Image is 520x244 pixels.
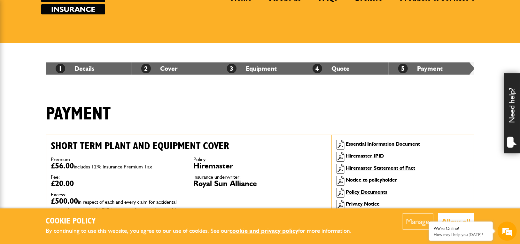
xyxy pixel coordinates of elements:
[141,64,151,73] span: 2
[313,65,350,72] a: 4Quote
[389,62,474,75] li: Payment
[194,180,327,187] dd: Royal Sun Alliance
[51,180,184,187] dd: £20.00
[346,189,388,195] a: Policy Documents
[51,192,184,197] dt: Excess:
[56,64,65,73] span: 1
[504,73,520,153] div: Need help?
[46,103,111,125] h1: Payment
[227,64,237,73] span: 3
[51,199,181,220] span: in respect of each and every claim for accidental damage increasing to £1,000 in respect of each ...
[51,157,184,162] dt: Premium:
[346,141,420,147] a: Essential Information Document
[434,232,488,237] p: How may I help you today?
[141,65,178,72] a: 2Cover
[194,162,327,170] dd: Hiremaster
[313,64,322,73] span: 4
[51,162,184,170] dd: £56.00
[438,213,474,230] button: Allow all
[194,157,327,162] dt: Policy:
[403,213,433,230] button: Manage
[434,226,488,231] div: We're Online!
[51,175,184,180] dt: Fee:
[46,216,362,226] h2: Cookie Policy
[230,227,299,234] a: cookie and privacy policy
[46,226,362,236] p: By continuing to use this website, you agree to our use of cookies. See our for more information.
[398,64,408,73] span: 5
[74,164,152,170] span: includes 12% Insurance Premium Tax
[346,153,384,159] a: Hiremaster IPID
[56,65,95,72] a: 1Details
[194,175,327,180] dt: Insurance underwriter:
[51,140,327,152] h2: Short term plant and equipment cover
[227,65,277,72] a: 3Equipment
[346,201,380,207] a: Privacy Notice
[346,177,398,183] a: Notice to policyholder
[51,197,184,220] dd: £500.00
[346,165,415,171] a: Hiremaster Statement of Fact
